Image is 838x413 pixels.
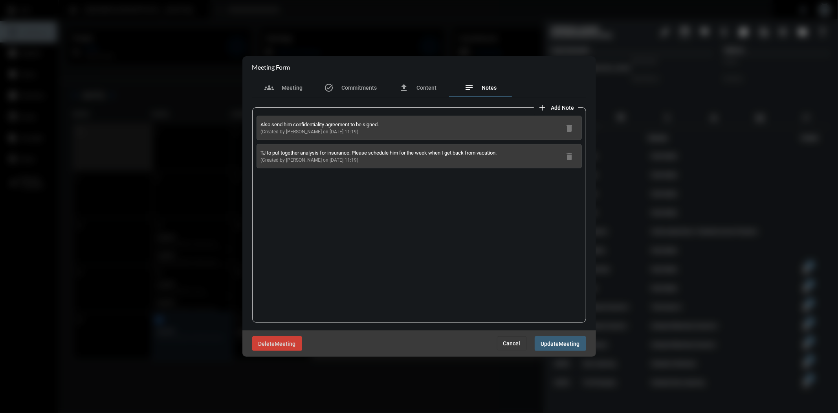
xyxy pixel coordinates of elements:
span: (Created by [PERSON_NAME] on [DATE] 11:19) [261,157,359,163]
button: DeleteMeeting [252,336,302,351]
span: (Created by [PERSON_NAME] on [DATE] 11:19) [261,129,359,135]
span: Meeting [282,85,303,91]
p: Also send him confidentiality agreement to be signed. [261,122,379,127]
p: TJ to put together analysis for insurance. Please schedule him for the week when I get back from ... [261,150,497,156]
span: Meeting [275,341,296,347]
span: Meeting [559,341,580,347]
button: Cancel [497,336,527,350]
button: add note [534,100,578,115]
span: Commitments [342,85,377,91]
h2: Meeting Form [252,63,290,71]
mat-icon: task_alt [325,83,334,92]
button: delete note [562,148,578,164]
span: Notes [482,85,497,91]
mat-icon: file_upload [399,83,409,92]
mat-icon: add [538,103,547,112]
mat-icon: delete [565,152,574,161]
mat-icon: delete [565,124,574,133]
button: delete note [562,120,578,136]
mat-icon: notes [465,83,474,92]
span: Cancel [503,340,521,347]
span: Delete [259,341,275,347]
button: UpdateMeeting [535,336,586,351]
span: Content [416,85,436,91]
span: Update [541,341,559,347]
span: Add Note [551,105,574,111]
mat-icon: groups [264,83,274,92]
